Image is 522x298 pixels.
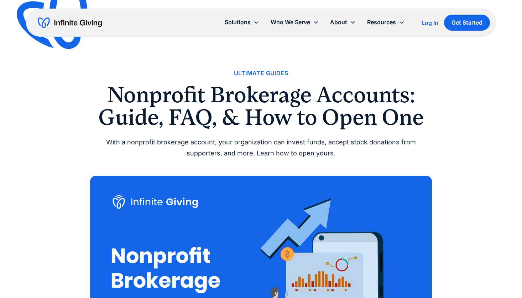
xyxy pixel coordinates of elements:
div: Solutions [225,17,251,27]
div: Resources [367,17,396,27]
div: Log In [422,20,438,26]
div: Who We Serve [265,15,324,30]
h1: Nonprofit Brokerage Accounts: Guide, FAQ, & How to Open One [90,84,432,128]
div: About [330,17,347,27]
div: Solutions [219,15,265,30]
div: With a nonprofit brokerage account, your organization can invest funds, accept stock donations fr... [90,137,432,159]
div: Resources [361,15,410,30]
a: Log In [422,19,438,27]
a: Ultimate Guides [234,68,288,78]
a: Get Started [444,15,490,31]
a: home [38,17,102,29]
div: Who We Serve [271,17,310,27]
div: About [324,15,361,30]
